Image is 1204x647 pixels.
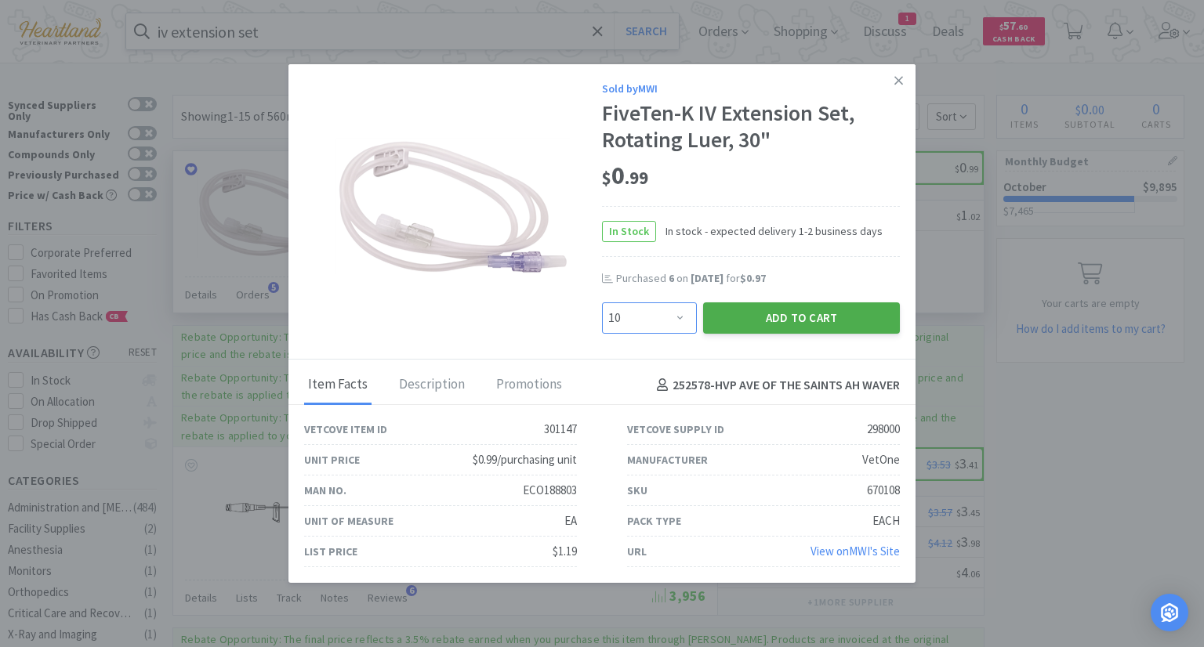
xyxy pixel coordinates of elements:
[602,167,611,189] span: $
[862,450,900,469] div: VetOne
[627,421,724,438] div: Vetcove Supply ID
[1151,594,1188,631] div: Open Intercom Messenger
[691,271,723,285] span: [DATE]
[304,482,346,499] div: Man No.
[616,271,900,287] div: Purchased on for
[553,542,577,561] div: $1.19
[703,302,900,334] button: Add to Cart
[473,450,577,469] div: $0.99/purchasing unit
[304,512,393,530] div: Unit of Measure
[304,366,372,405] div: Item Facts
[867,420,900,439] div: 298000
[603,222,655,241] span: In Stock
[740,271,766,285] span: $0.97
[304,543,357,560] div: List Price
[395,366,469,405] div: Description
[602,100,900,153] div: FiveTen-K IV Extension Set, Rotating Luer, 30"
[544,420,577,439] div: 301147
[492,366,566,405] div: Promotions
[669,271,674,285] span: 6
[602,160,648,191] span: 0
[564,511,577,530] div: EA
[867,481,900,500] div: 670108
[811,544,900,558] a: View onMWI's Site
[304,421,387,438] div: Vetcove Item ID
[335,138,571,276] img: 317853b37c4249139537bf459934d33b_298000.png
[627,482,647,499] div: SKU
[651,375,900,396] h4: 252578 - HVP AVE OF THE SAINTS AH WAVER
[625,167,648,189] span: . 99
[602,80,900,97] div: Sold by MWI
[627,512,681,530] div: Pack Type
[304,451,360,468] div: Unit Price
[656,222,883,240] span: In stock - expected delivery 1-2 business days
[627,451,708,468] div: Manufacturer
[872,511,900,530] div: EACH
[523,481,577,500] div: ECO188803
[627,543,647,560] div: URL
